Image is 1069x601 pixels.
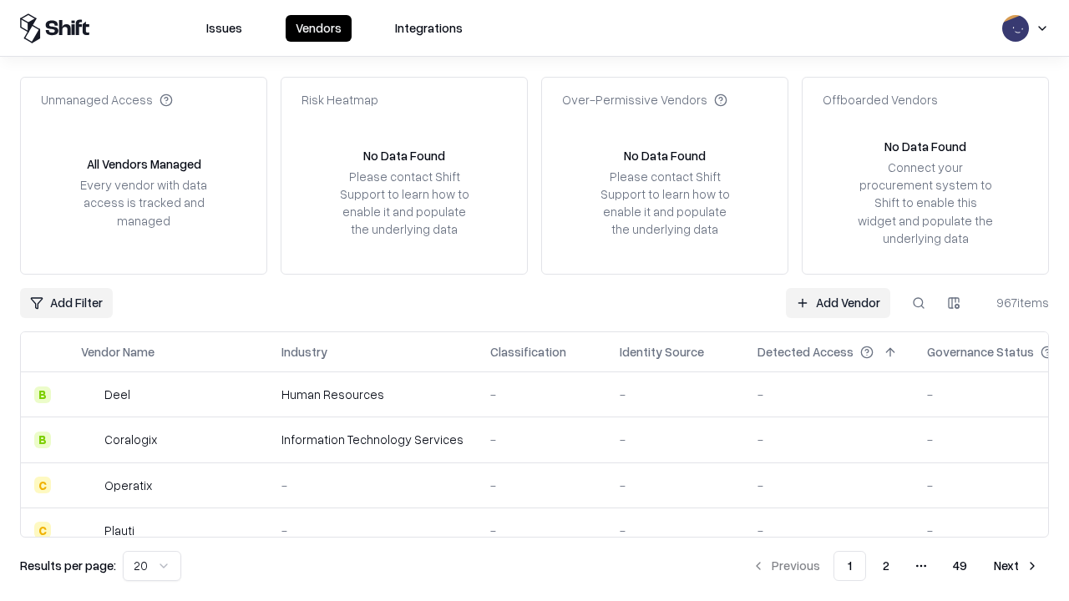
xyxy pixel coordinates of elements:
[982,294,1049,311] div: 967 items
[87,155,201,173] div: All Vendors Managed
[104,477,152,494] div: Operatix
[490,386,593,403] div: -
[281,386,464,403] div: Human Resources
[34,477,51,493] div: C
[786,288,890,318] a: Add Vendor
[363,147,445,164] div: No Data Found
[620,386,731,403] div: -
[620,522,731,539] div: -
[490,477,593,494] div: -
[281,522,464,539] div: -
[281,431,464,448] div: Information Technology Services
[301,91,378,109] div: Risk Heatmap
[34,432,51,448] div: B
[562,91,727,109] div: Over-Permissive Vendors
[757,431,900,448] div: -
[757,477,900,494] div: -
[620,477,731,494] div: -
[833,551,866,581] button: 1
[41,91,173,109] div: Unmanaged Access
[620,431,731,448] div: -
[620,343,704,361] div: Identity Source
[490,522,593,539] div: -
[20,288,113,318] button: Add Filter
[281,477,464,494] div: -
[984,551,1049,581] button: Next
[196,15,252,42] button: Issues
[490,343,566,361] div: Classification
[927,343,1034,361] div: Governance Status
[940,551,980,581] button: 49
[869,551,903,581] button: 2
[757,386,900,403] div: -
[81,343,155,361] div: Vendor Name
[742,551,1049,581] nav: pagination
[104,522,134,539] div: Plauti
[385,15,473,42] button: Integrations
[281,343,327,361] div: Industry
[34,386,51,403] div: B
[757,522,900,539] div: -
[104,431,157,448] div: Coralogix
[884,138,966,155] div: No Data Found
[104,386,130,403] div: Deel
[20,557,116,574] p: Results per page:
[823,91,938,109] div: Offboarded Vendors
[81,386,98,403] img: Deel
[286,15,352,42] button: Vendors
[335,168,474,239] div: Please contact Shift Support to learn how to enable it and populate the underlying data
[757,343,854,361] div: Detected Access
[34,522,51,538] div: C
[74,176,213,229] div: Every vendor with data access is tracked and managed
[490,431,593,448] div: -
[81,432,98,448] img: Coralogix
[856,159,995,247] div: Connect your procurement system to Shift to enable this widget and populate the underlying data
[595,168,734,239] div: Please contact Shift Support to learn how to enable it and populate the underlying data
[624,147,706,164] div: No Data Found
[81,522,98,538] img: Plauti
[81,477,98,493] img: Operatix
